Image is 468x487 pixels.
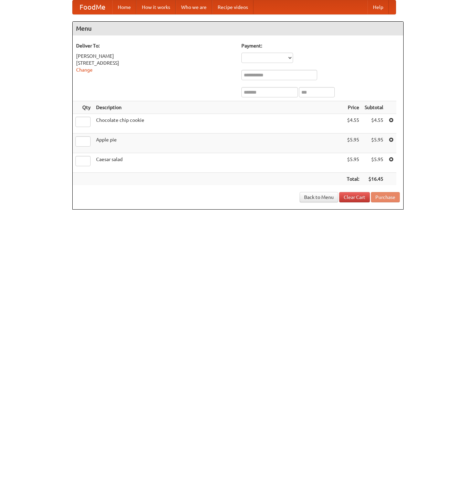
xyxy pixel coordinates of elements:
[112,0,136,14] a: Home
[339,192,370,202] a: Clear Cart
[344,114,362,134] td: $4.55
[362,173,386,186] th: $16.45
[93,114,344,134] td: Chocolate chip cookie
[93,101,344,114] th: Description
[76,53,235,60] div: [PERSON_NAME]
[176,0,212,14] a: Who we are
[344,153,362,173] td: $5.95
[73,0,112,14] a: FoodMe
[73,101,93,114] th: Qty
[344,101,362,114] th: Price
[300,192,338,202] a: Back to Menu
[93,134,344,153] td: Apple pie
[76,67,93,73] a: Change
[367,0,389,14] a: Help
[93,153,344,173] td: Caesar salad
[362,101,386,114] th: Subtotal
[136,0,176,14] a: How it works
[362,114,386,134] td: $4.55
[241,42,400,49] h5: Payment:
[344,173,362,186] th: Total:
[212,0,253,14] a: Recipe videos
[76,42,235,49] h5: Deliver To:
[344,134,362,153] td: $5.95
[73,22,403,35] h4: Menu
[362,153,386,173] td: $5.95
[362,134,386,153] td: $5.95
[371,192,400,202] button: Purchase
[76,60,235,66] div: [STREET_ADDRESS]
